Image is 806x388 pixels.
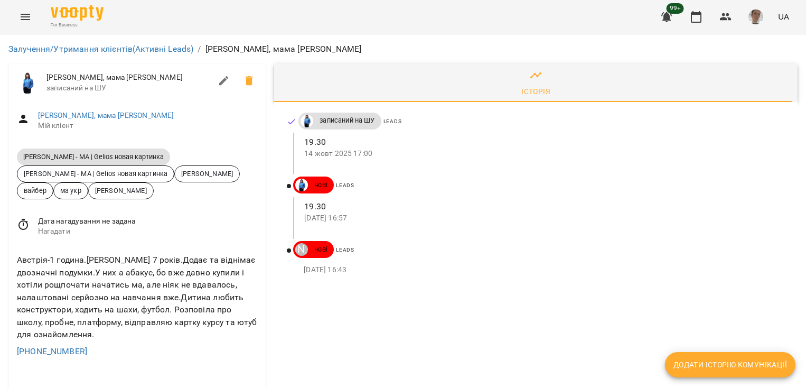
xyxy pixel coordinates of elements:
img: Дащенко Аня [17,72,38,94]
span: ма укр [54,186,88,196]
button: Додати історію комунікації [665,352,795,377]
span: Додати історію комунікації [673,358,787,371]
span: нові [308,180,334,190]
p: [DATE] 16:57 [304,213,781,224]
p: [PERSON_NAME], мама [PERSON_NAME] [205,43,362,56]
button: UA [774,7,793,26]
a: [PERSON_NAME] [293,243,308,256]
span: [PERSON_NAME] [89,186,153,196]
span: [PERSON_NAME] - МА | Gelios новая картинка [17,169,174,179]
img: 4dd45a387af7859874edf35ff59cadb1.jpg [748,10,763,24]
span: 99+ [667,3,684,14]
span: Мій клієнт [38,121,258,131]
p: 19.30 [304,200,781,213]
span: вайбер [17,186,53,196]
img: Дащенко Аня [295,179,308,191]
img: Voopty Logo [51,5,104,21]
span: Нагадати [38,226,258,237]
p: 19.30 [304,136,781,149]
a: [PERSON_NAME], мама [PERSON_NAME] [38,111,174,119]
span: [PERSON_NAME] [175,169,239,179]
span: UA [778,11,789,22]
p: 14 жовт 2025 17:00 [304,149,781,159]
span: Leads [383,118,402,124]
li: / [198,43,201,56]
div: Австрія-1 година.[PERSON_NAME] 7 років.Додає та віднімає двозначні подумки.У них а абакус, бо вже... [15,252,259,343]
span: Leads [336,182,354,188]
button: Menu [13,4,38,30]
img: Дащенко Аня [301,115,313,127]
span: For Business [51,22,104,29]
span: записаний на ШУ [46,83,211,94]
span: нові [308,245,334,254]
span: Leads [336,247,354,253]
div: Коваль Юлія [295,243,308,256]
p: [DATE] 16:43 [304,265,781,275]
span: [PERSON_NAME], мама [PERSON_NAME] [46,72,211,83]
span: Дата нагадування не задана [38,216,258,227]
div: Історія [521,85,550,98]
a: Дащенко Аня [293,179,308,191]
a: Дащенко Аня [298,115,313,127]
a: Залучення/Утримання клієнтів(Активні Leads) [8,44,193,54]
a: [PHONE_NUMBER] [17,346,87,356]
nav: breadcrumb [8,43,798,56]
span: [PERSON_NAME] - МА | Gelios новая картинка [17,152,170,161]
span: записаний на ШУ [313,116,381,125]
